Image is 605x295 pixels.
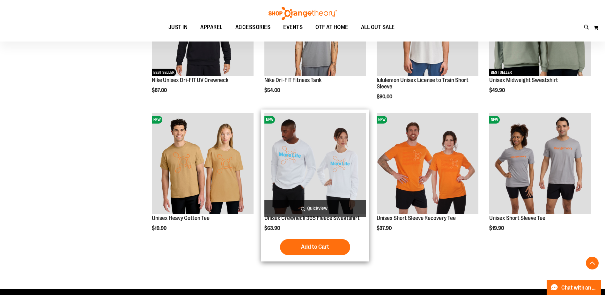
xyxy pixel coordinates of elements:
[489,116,500,124] span: NEW
[168,20,188,34] span: JUST IN
[264,225,281,231] span: $63.90
[586,257,599,269] button: Back To Top
[264,87,281,93] span: $54.00
[152,116,162,124] span: NEW
[489,87,506,93] span: $49.90
[261,110,369,261] div: product
[301,243,329,250] span: Add to Cart
[264,77,321,83] a: Nike Dri-FIT Fitness Tank
[149,110,256,247] div: product
[377,215,456,221] a: Unisex Short Sleeve Recovery Tee
[377,94,393,100] span: $90.00
[152,215,210,221] a: Unisex Heavy Cotton Tee
[377,113,478,215] a: Unisex Short Sleeve Recovery TeeNEW
[561,285,597,291] span: Chat with an Expert
[547,280,601,295] button: Chat with an Expert
[152,77,228,83] a: Nike Unisex Dri-FIT UV Crewneck
[268,7,338,20] img: Shop Orangetheory
[489,77,558,83] a: Unisex Midweight Sweatshirt
[489,113,591,214] img: Unisex Short Sleeve Tee
[489,215,545,221] a: Unisex Short Sleeve Tee
[280,239,350,255] button: Add to Cart
[377,225,393,231] span: $37.90
[283,20,303,34] span: EVENTS
[264,200,366,217] a: Quickview
[315,20,348,34] span: OTF AT HOME
[361,20,395,34] span: ALL OUT SALE
[486,110,594,247] div: product
[152,87,168,93] span: $87.00
[200,20,223,34] span: APPAREL
[152,69,176,76] span: BEST SELLER
[264,113,366,215] a: Unisex Crewneck 365 Fleece SweatshirtNEW
[377,113,478,214] img: Unisex Short Sleeve Recovery Tee
[152,225,167,231] span: $19.90
[264,215,360,221] a: Unisex Crewneck 365 Fleece Sweatshirt
[152,113,253,215] a: Unisex Heavy Cotton TeeNEW
[377,77,469,90] a: lululemon Unisex License to Train Short Sleeve
[489,69,513,76] span: BEST SELLER
[152,113,253,214] img: Unisex Heavy Cotton Tee
[264,113,366,214] img: Unisex Crewneck 365 Fleece Sweatshirt
[489,225,505,231] span: $19.90
[489,113,591,215] a: Unisex Short Sleeve TeeNEW
[264,116,275,124] span: NEW
[235,20,271,34] span: ACCESSORIES
[373,110,481,247] div: product
[377,116,387,124] span: NEW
